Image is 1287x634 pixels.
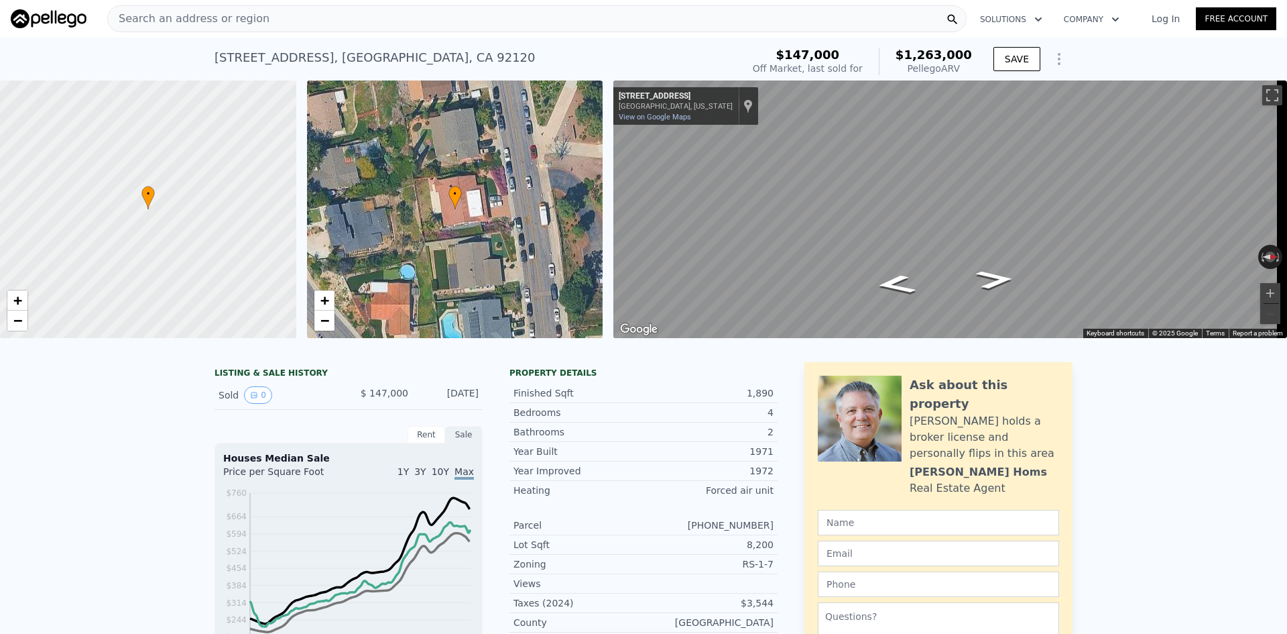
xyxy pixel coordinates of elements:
[13,292,22,309] span: +
[361,388,408,399] span: $ 147,000
[7,311,27,331] a: Zoom out
[414,466,426,477] span: 3Y
[613,81,1287,338] div: Map
[226,529,247,539] tspan: $594
[1260,304,1280,324] button: Zoom out
[513,596,643,610] div: Taxes (2024)
[643,464,774,478] div: 1972
[432,466,449,477] span: 10Y
[223,452,474,465] div: Houses Median Sale
[1233,329,1283,337] a: Report a problem
[643,406,774,419] div: 4
[969,7,1053,32] button: Solutions
[859,270,932,299] path: Go South, Cibola Rd
[643,616,774,629] div: [GEOGRAPHIC_DATA]
[619,102,733,111] div: [GEOGRAPHIC_DATA], [US_STATE]
[11,9,86,28] img: Pellego
[513,464,643,478] div: Year Improved
[643,596,774,610] div: $3,544
[454,466,474,480] span: Max
[7,290,27,311] a: Zoom in
[643,425,774,439] div: 2
[910,413,1059,462] div: [PERSON_NAME] holds a broker license and personally flips in this area
[1262,85,1282,105] button: Toggle fullscreen view
[818,541,1059,566] input: Email
[993,47,1040,71] button: SAVE
[910,464,1047,480] div: [PERSON_NAME] Homs
[226,564,247,573] tspan: $454
[226,547,247,556] tspan: $524
[613,81,1287,338] div: Street View
[223,465,349,486] div: Price per Square Foot
[617,321,661,338] a: Open this area in Google Maps (opens a new window)
[408,426,445,443] div: Rent
[226,512,247,521] tspan: $664
[643,445,774,458] div: 1971
[513,558,643,571] div: Zoning
[314,290,334,311] a: Zoom in
[1046,46,1072,72] button: Show Options
[314,311,334,331] a: Zoom out
[910,376,1059,413] div: Ask about this property
[513,538,643,551] div: Lot Sqft
[643,386,774,400] div: 1,890
[1276,245,1283,269] button: Rotate clockwise
[643,558,774,571] div: RS-1-7
[513,445,643,458] div: Year Built
[643,484,774,497] div: Forced air unit
[619,113,691,121] a: View on Google Maps
[643,538,774,551] div: 8,200
[910,480,1005,496] div: Real Estate Agent
[108,11,269,27] span: Search an address or region
[226,488,247,498] tspan: $760
[513,519,643,532] div: Parcel
[1136,12,1196,25] a: Log In
[320,312,328,329] span: −
[226,581,247,590] tspan: $384
[226,598,247,608] tspan: $314
[1258,252,1282,262] button: Reset the view
[753,62,863,75] div: Off Market, last sold for
[896,62,972,75] div: Pellego ARV
[226,615,247,625] tspan: $244
[141,186,155,209] div: •
[320,292,328,309] span: +
[1087,329,1144,338] button: Keyboard shortcuts
[743,99,753,113] a: Show location on map
[960,266,1030,294] path: Go North, Cibola Rd
[513,616,643,629] div: County
[1053,7,1130,32] button: Company
[896,48,972,62] span: $1,263,000
[818,510,1059,535] input: Name
[1258,245,1266,269] button: Rotate counterclockwise
[513,406,643,419] div: Bedrooms
[141,188,155,200] span: •
[513,425,643,439] div: Bathrooms
[445,426,483,443] div: Sale
[643,519,774,532] div: [PHONE_NUMBER]
[513,484,643,497] div: Heating
[448,186,462,209] div: •
[214,48,536,67] div: [STREET_ADDRESS] , [GEOGRAPHIC_DATA] , CA 92120
[617,321,661,338] img: Google
[214,368,483,381] div: LISTING & SALE HISTORY
[509,368,778,378] div: Property details
[1152,329,1198,337] span: © 2025 Google
[397,466,409,477] span: 1Y
[13,312,22,329] span: −
[776,48,840,62] span: $147,000
[448,188,462,200] span: •
[1206,329,1225,337] a: Terms (opens in new tab)
[1196,7,1276,30] a: Free Account
[244,386,272,404] button: View historical data
[818,572,1059,597] input: Phone
[513,577,643,590] div: Views
[419,386,479,404] div: [DATE]
[1260,283,1280,303] button: Zoom in
[219,386,338,404] div: Sold
[619,91,733,102] div: [STREET_ADDRESS]
[513,386,643,400] div: Finished Sqft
